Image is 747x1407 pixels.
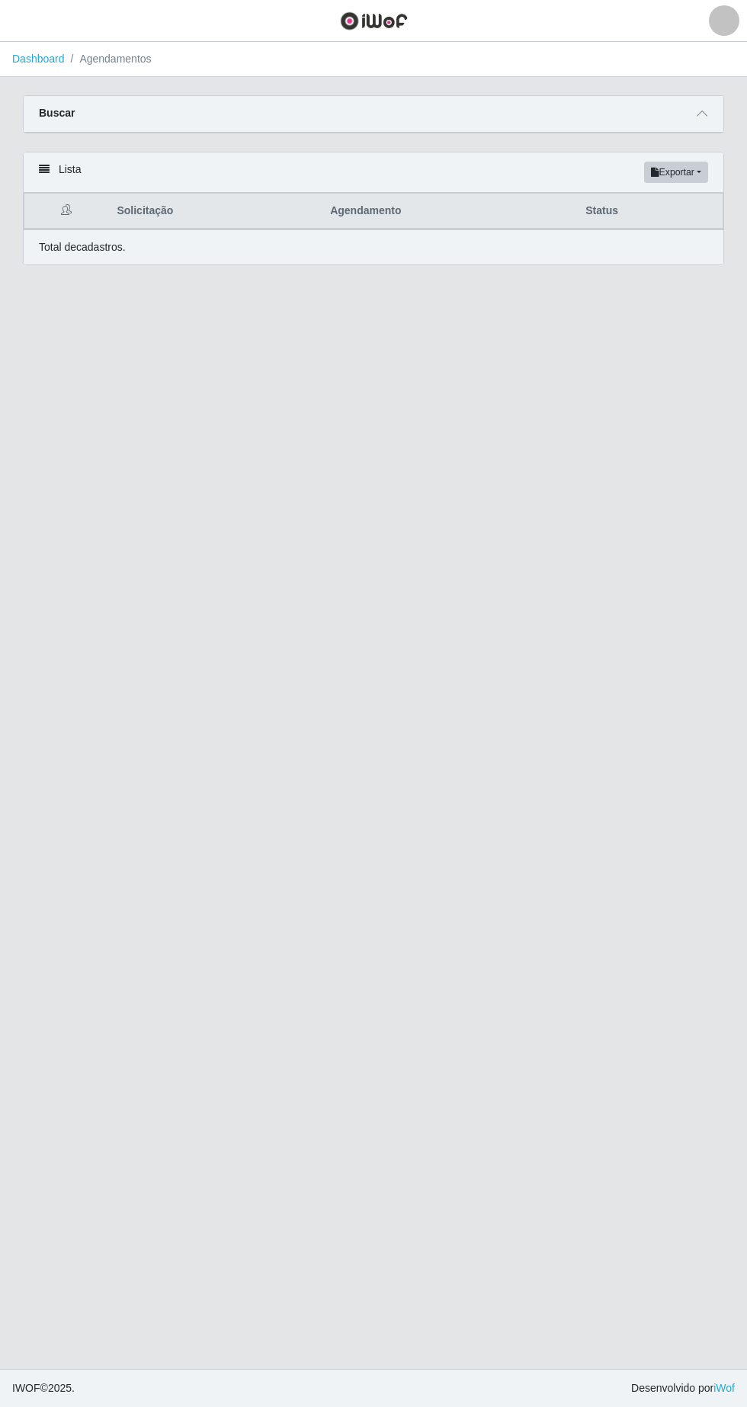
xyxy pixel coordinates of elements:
th: Solicitação [107,194,321,229]
span: Desenvolvido por [631,1380,735,1396]
th: Agendamento [321,194,576,229]
a: iWof [713,1382,735,1394]
span: IWOF [12,1382,40,1394]
li: Agendamentos [65,51,152,67]
a: Dashboard [12,53,65,65]
div: Lista [24,152,723,193]
span: © 2025 . [12,1380,75,1396]
p: Total de cadastros. [39,239,126,255]
img: CoreUI Logo [340,11,408,30]
strong: Buscar [39,107,75,119]
th: Status [576,194,723,229]
button: Exportar [644,162,708,183]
